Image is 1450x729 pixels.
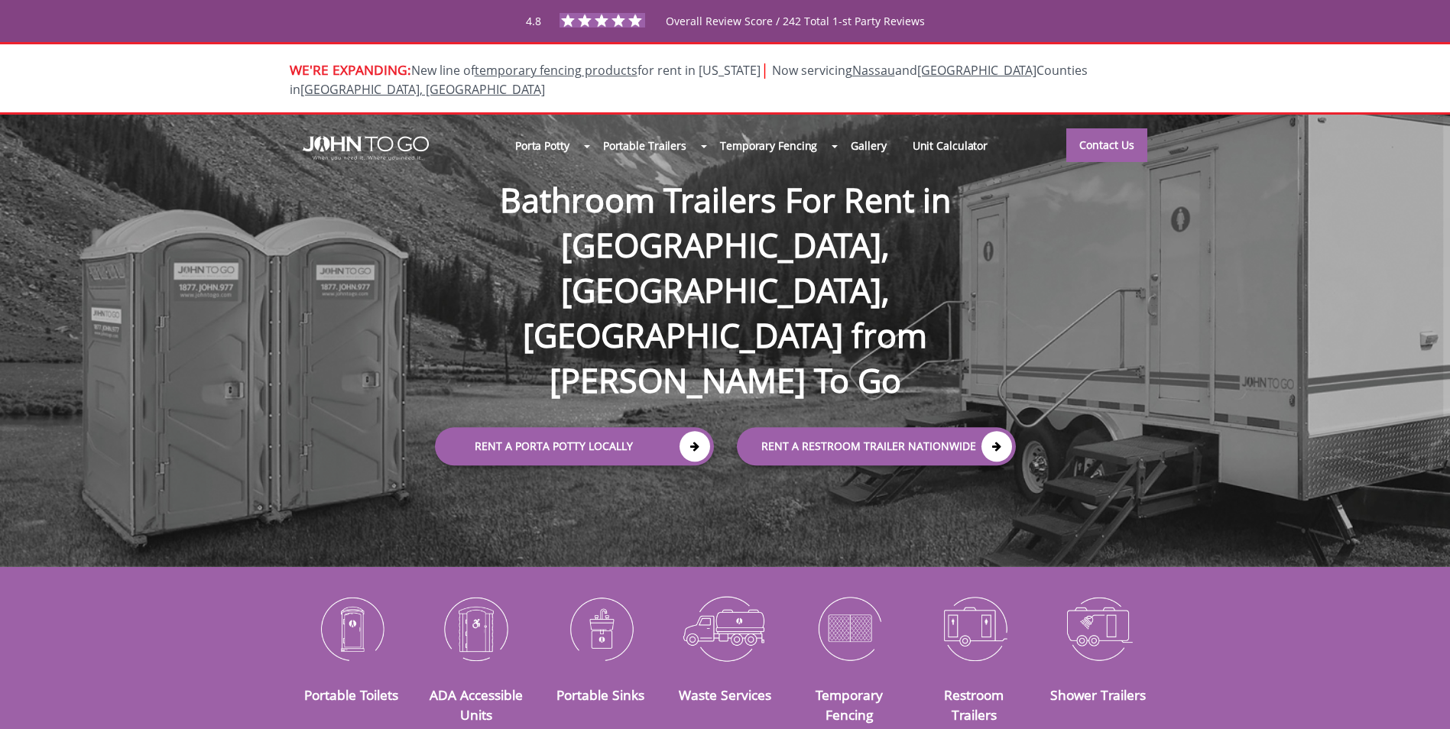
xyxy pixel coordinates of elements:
[737,428,1016,466] a: rent a RESTROOM TRAILER Nationwide
[290,62,1088,98] span: Now servicing and Counties in
[1050,685,1146,704] a: Shower Trailers
[301,588,403,668] img: Portable-Toilets-icon_N.png
[290,60,411,79] span: WE'RE EXPANDING:
[838,129,899,162] a: Gallery
[556,685,644,704] a: Portable Sinks
[290,62,1088,98] span: New line of for rent in [US_STATE]
[799,588,900,668] img: Temporary-Fencing-cion_N.png
[1048,588,1150,668] img: Shower-Trailers-icon_N.png
[430,685,523,724] a: ADA Accessible Units
[666,14,925,59] span: Overall Review Score / 242 Total 1-st Party Reviews
[303,136,429,160] img: JOHN to go
[707,129,830,162] a: Temporary Fencing
[526,14,541,28] span: 4.8
[590,129,699,162] a: Portable Trailers
[550,588,651,668] img: Portable-Sinks-icon_N.png
[900,129,1001,162] a: Unit Calculator
[674,588,776,668] img: Waste-Services-icon_N.png
[816,685,883,724] a: Temporary Fencing
[475,62,637,79] a: temporary fencing products
[944,685,1004,724] a: Restroom Trailers
[1066,128,1147,162] a: Contact Us
[304,685,398,704] a: Portable Toilets
[420,128,1031,403] h1: Bathroom Trailers For Rent in [GEOGRAPHIC_DATA], [GEOGRAPHIC_DATA], [GEOGRAPHIC_DATA] from [PERSO...
[300,81,545,98] a: [GEOGRAPHIC_DATA], [GEOGRAPHIC_DATA]
[425,588,527,668] img: ADA-Accessible-Units-icon_N.png
[679,685,771,704] a: Waste Services
[435,428,714,466] a: Rent a Porta Potty Locally
[852,62,895,79] a: Nassau
[502,129,582,162] a: Porta Potty
[923,588,1025,668] img: Restroom-Trailers-icon_N.png
[917,62,1036,79] a: [GEOGRAPHIC_DATA]
[761,59,769,79] span: |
